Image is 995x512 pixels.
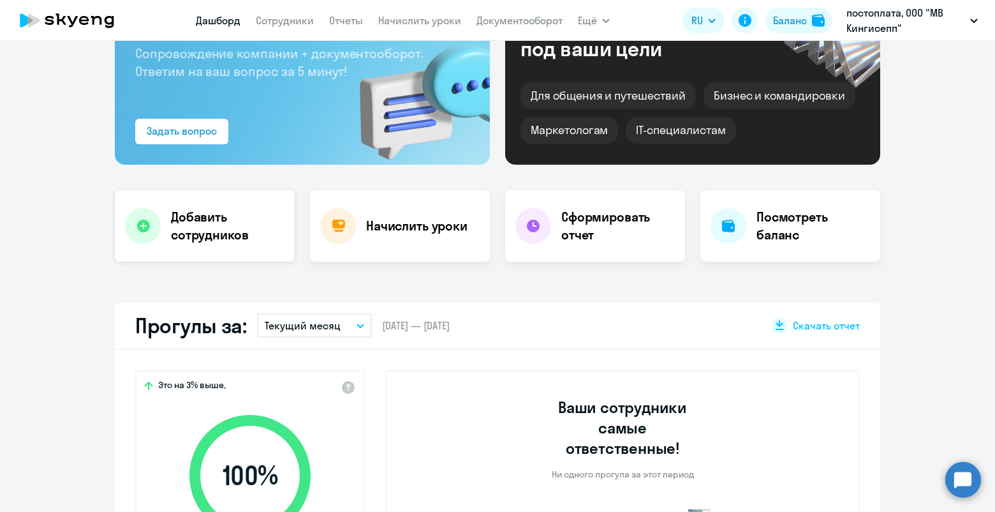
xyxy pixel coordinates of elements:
[704,82,855,109] div: Бизнес и командировки
[135,313,247,338] h2: Прогулы за:
[256,14,314,27] a: Сотрудники
[171,208,284,244] h4: Добавить сотрудников
[520,82,696,109] div: Для общения и путешествий
[793,319,860,333] span: Скачать отчет
[773,13,807,28] div: Баланс
[378,14,461,27] a: Начислить уроки
[382,319,450,333] span: [DATE] — [DATE]
[691,13,703,28] span: RU
[561,208,675,244] h4: Сформировать отчет
[840,5,984,36] button: постоплата, ООО "МВ Кингисепп"
[196,14,240,27] a: Дашборд
[756,208,870,244] h4: Посмотреть баланс
[257,313,372,338] button: Текущий месяц
[329,14,363,27] a: Отчеты
[520,16,739,59] div: Курсы английского под ваши цели
[135,45,424,79] span: Сопровождение компании + документооборот. Ответим на ваш вопрос за 5 минут!
[476,14,563,27] a: Документооборот
[578,13,597,28] span: Ещё
[578,8,610,33] button: Ещё
[626,117,735,144] div: IT-специалистам
[846,5,965,36] p: постоплата, ООО "МВ Кингисепп"
[265,318,341,333] p: Текущий месяц
[765,8,832,33] button: Балансbalance
[682,8,725,33] button: RU
[552,469,694,480] p: Ни одного прогула за этот период
[812,14,825,27] img: balance
[541,397,705,458] h3: Ваши сотрудники самые ответственные!
[177,460,323,491] span: 100 %
[366,217,468,235] h4: Начислить уроки
[341,21,490,165] img: bg-img
[135,119,228,144] button: Задать вопрос
[520,117,618,144] div: Маркетологам
[147,123,217,139] div: Задать вопрос
[158,379,226,395] span: Это на 3% выше,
